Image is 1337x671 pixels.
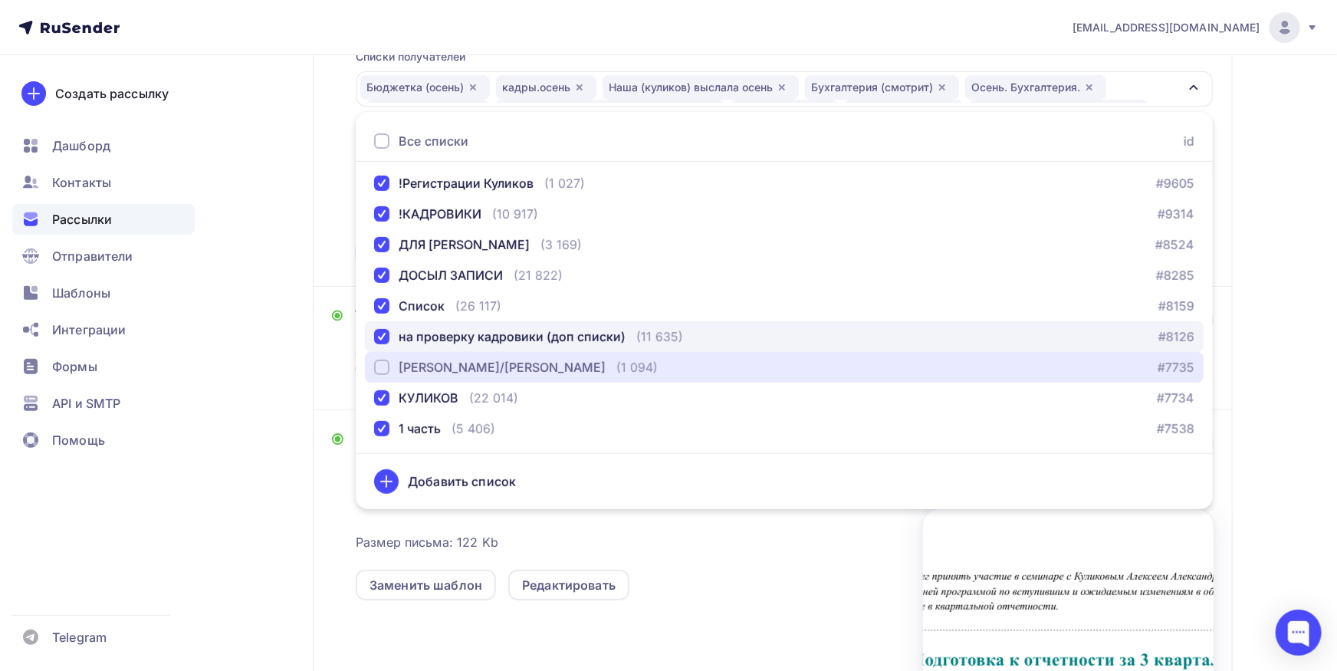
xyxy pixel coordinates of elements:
[1073,20,1260,35] span: [EMAIL_ADDRESS][DOMAIN_NAME]
[492,205,538,223] div: (10 917)
[399,132,468,150] div: Все списки
[399,174,534,192] div: !Регистрации Куликов
[496,100,724,124] div: [PERSON_NAME] (выслали сентябрь)
[52,137,110,155] span: Дашборд
[52,357,97,376] span: Формы
[12,241,195,271] a: Отправители
[366,100,490,124] div: Куликов (ручная)
[370,576,482,594] div: Заменить шаблон
[52,247,133,265] span: Отправители
[356,49,466,64] div: Списки получателей
[52,173,111,192] span: Контакты
[12,130,195,161] a: Дашборд
[616,358,658,377] div: (1 094)
[1158,358,1195,377] a: #7735
[52,321,126,339] span: Интеграции
[399,358,606,377] div: [PERSON_NAME]/[PERSON_NAME]
[469,389,518,407] div: (22 014)
[356,533,498,551] span: Размер письма: 122 Kb
[52,628,107,646] span: Telegram
[1159,297,1195,315] a: #8159
[455,297,501,315] div: (26 117)
[805,75,959,100] div: Бухгалтерия (смотрит)
[52,394,120,413] span: API и SMTP
[1157,266,1195,285] a: #8285
[399,266,503,285] div: ДОСЫЛ ЗАПИСИ
[544,174,585,192] div: (1 027)
[399,389,458,407] div: КУЛИКОВ
[1158,419,1195,438] a: #7538
[1156,235,1195,254] a: #8524
[1157,174,1195,192] a: #9605
[522,576,616,594] div: Редактировать
[1158,389,1195,407] a: #7734
[1184,132,1194,150] div: id
[399,235,530,254] div: ДЛЯ [PERSON_NAME]
[496,75,596,100] div: кадры.осень
[12,167,195,198] a: Контакты
[356,71,1213,107] button: Бюджетка (осень)кадры.осеньНаша (куликов) выслала осеньБухгалтерия (смотрит)Осень. Бухгалтерия.Ку...
[1158,205,1195,223] a: #9314
[540,235,582,254] div: (3 169)
[514,266,563,285] div: (21 822)
[1073,12,1319,43] a: [EMAIL_ADDRESS][DOMAIN_NAME]
[360,75,490,100] div: Бюджетка (осень)
[1159,327,1195,346] a: #8126
[12,204,195,235] a: Рассылки
[844,100,963,124] div: зареган на кулю
[408,472,516,491] div: Добавить список
[399,205,481,223] div: !КАДРОВИКИ
[52,284,110,302] span: Шаблоны
[12,351,195,382] a: Формы
[356,112,1213,509] ul: Бюджетка (осень)кадры.осеньНаша (куликов) выслала осеньБухгалтерия (смотрит)Осень. Бухгалтерия.Ку...
[399,297,445,315] div: Список
[452,419,495,438] div: (5 406)
[636,327,683,346] div: (11 635)
[399,419,441,438] div: 1 часть
[731,100,838,124] div: выслала кулю
[55,84,169,103] div: Создать рассылку
[603,75,799,100] div: Наша (куликов) выслала осень
[12,278,195,308] a: Шаблоны
[52,210,112,229] span: Рассылки
[965,75,1106,100] div: Осень. Бухгалтерия.
[399,327,626,346] div: на проверку кадровики (доп списки)
[969,100,1148,124] div: Бухгалтерия (см рассылки)
[52,431,105,449] span: Помощь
